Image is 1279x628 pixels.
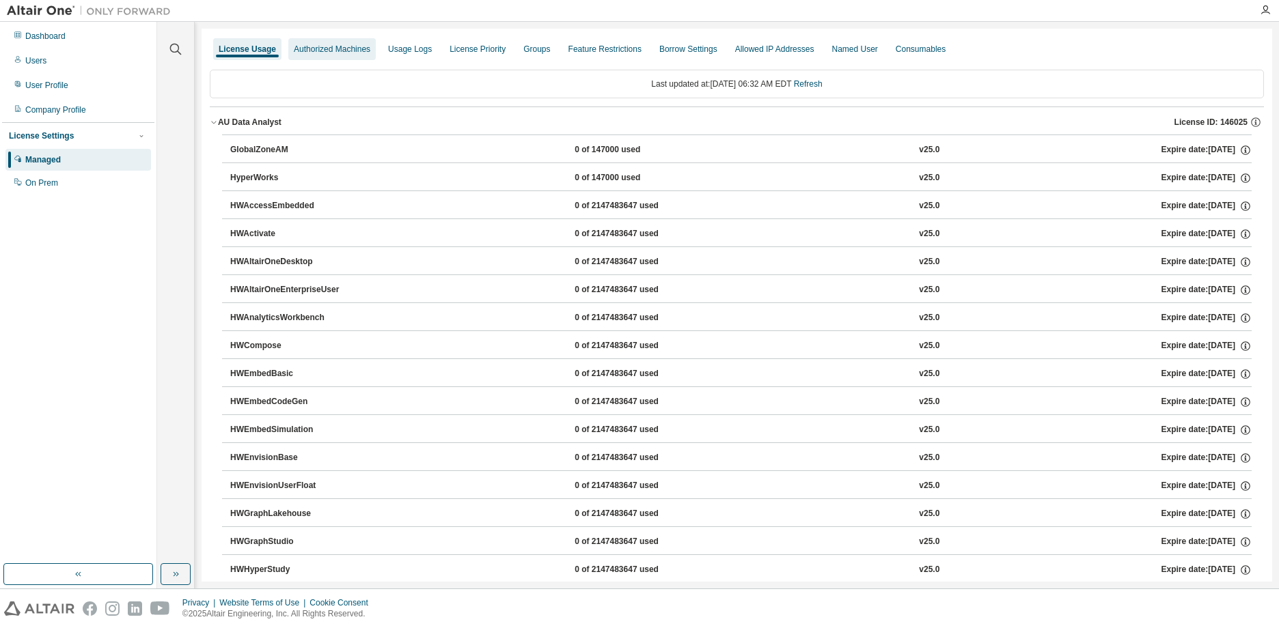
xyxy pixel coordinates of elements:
[25,104,86,115] div: Company Profile
[575,144,698,156] div: 0 of 147000 used
[919,340,939,352] div: v25.0
[219,44,276,55] div: License Usage
[575,228,698,240] div: 0 of 2147483647 used
[230,443,1252,473] button: HWEnvisionBase0 of 2147483647 usedv25.0Expire date:[DATE]
[575,340,698,352] div: 0 of 2147483647 used
[896,44,946,55] div: Consumables
[919,172,939,184] div: v25.0
[230,555,1252,585] button: HWHyperStudy0 of 2147483647 usedv25.0Expire date:[DATE]
[230,415,1252,445] button: HWEmbedSimulation0 of 2147483647 usedv25.0Expire date:[DATE]
[230,340,353,352] div: HWCompose
[1161,340,1252,352] div: Expire date: [DATE]
[25,31,66,42] div: Dashboard
[1174,117,1248,128] span: License ID: 146025
[25,177,58,188] div: On Prem
[575,508,698,520] div: 0 of 2147483647 used
[919,312,939,324] div: v25.0
[919,424,939,436] div: v25.0
[25,55,46,66] div: Users
[230,219,1252,249] button: HWActivate0 of 2147483647 usedv25.0Expire date:[DATE]
[1161,564,1252,576] div: Expire date: [DATE]
[919,200,939,212] div: v25.0
[523,44,550,55] div: Groups
[919,256,939,268] div: v25.0
[1161,144,1252,156] div: Expire date: [DATE]
[568,44,642,55] div: Feature Restrictions
[230,331,1252,361] button: HWCompose0 of 2147483647 usedv25.0Expire date:[DATE]
[575,424,698,436] div: 0 of 2147483647 used
[230,135,1252,165] button: GlobalZoneAM0 of 147000 usedv25.0Expire date:[DATE]
[230,172,353,184] div: HyperWorks
[230,256,353,268] div: HWAltairOneDesktop
[1161,508,1252,520] div: Expire date: [DATE]
[230,284,353,296] div: HWAltairOneEnterpriseUser
[230,368,353,380] div: HWEmbedBasic
[230,163,1252,193] button: HyperWorks0 of 147000 usedv25.0Expire date:[DATE]
[575,284,698,296] div: 0 of 2147483647 used
[150,601,170,616] img: youtube.svg
[1161,228,1252,240] div: Expire date: [DATE]
[1161,396,1252,408] div: Expire date: [DATE]
[4,601,74,616] img: altair_logo.svg
[230,527,1252,557] button: HWGraphStudio0 of 2147483647 usedv25.0Expire date:[DATE]
[919,144,939,156] div: v25.0
[1161,536,1252,548] div: Expire date: [DATE]
[218,117,281,128] div: AU Data Analyst
[1161,424,1252,436] div: Expire date: [DATE]
[1161,284,1252,296] div: Expire date: [DATE]
[919,228,939,240] div: v25.0
[294,44,370,55] div: Authorized Machines
[230,312,353,324] div: HWAnalyticsWorkbench
[230,359,1252,389] button: HWEmbedBasic0 of 2147483647 usedv25.0Expire date:[DATE]
[230,508,353,520] div: HWGraphLakehouse
[1161,368,1252,380] div: Expire date: [DATE]
[919,368,939,380] div: v25.0
[230,275,1252,305] button: HWAltairOneEnterpriseUser0 of 2147483647 usedv25.0Expire date:[DATE]
[210,107,1264,137] button: AU Data AnalystLicense ID: 146025
[219,597,310,608] div: Website Terms of Use
[230,536,353,548] div: HWGraphStudio
[919,536,939,548] div: v25.0
[230,200,353,212] div: HWAccessEmbedded
[182,597,219,608] div: Privacy
[105,601,120,616] img: instagram.svg
[575,396,698,408] div: 0 of 2147483647 used
[9,130,74,141] div: License Settings
[575,564,698,576] div: 0 of 2147483647 used
[919,508,939,520] div: v25.0
[794,79,823,89] a: Refresh
[230,471,1252,501] button: HWEnvisionUserFloat0 of 2147483647 usedv25.0Expire date:[DATE]
[83,601,97,616] img: facebook.svg
[919,480,939,492] div: v25.0
[230,480,353,492] div: HWEnvisionUserFloat
[575,536,698,548] div: 0 of 2147483647 used
[128,601,142,616] img: linkedin.svg
[7,4,178,18] img: Altair One
[659,44,717,55] div: Borrow Settings
[1161,256,1252,268] div: Expire date: [DATE]
[450,44,506,55] div: License Priority
[919,396,939,408] div: v25.0
[230,387,1252,417] button: HWEmbedCodeGen0 of 2147483647 usedv25.0Expire date:[DATE]
[210,70,1264,98] div: Last updated at: [DATE] 06:32 AM EDT
[575,312,698,324] div: 0 of 2147483647 used
[230,228,353,240] div: HWActivate
[735,44,814,55] div: Allowed IP Addresses
[230,247,1252,277] button: HWAltairOneDesktop0 of 2147483647 usedv25.0Expire date:[DATE]
[575,256,698,268] div: 0 of 2147483647 used
[575,172,698,184] div: 0 of 147000 used
[1161,312,1252,324] div: Expire date: [DATE]
[182,608,376,620] p: © 2025 Altair Engineering, Inc. All Rights Reserved.
[230,564,353,576] div: HWHyperStudy
[919,284,939,296] div: v25.0
[575,200,698,212] div: 0 of 2147483647 used
[25,80,68,91] div: User Profile
[1161,172,1252,184] div: Expire date: [DATE]
[1161,200,1252,212] div: Expire date: [DATE]
[230,396,353,408] div: HWEmbedCodeGen
[230,144,353,156] div: GlobalZoneAM
[831,44,877,55] div: Named User
[575,480,698,492] div: 0 of 2147483647 used
[575,452,698,464] div: 0 of 2147483647 used
[230,452,353,464] div: HWEnvisionBase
